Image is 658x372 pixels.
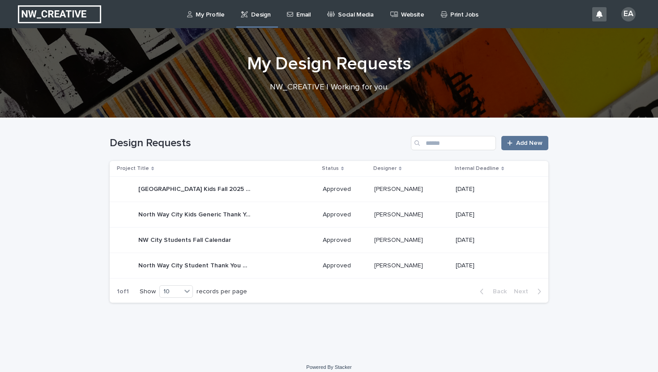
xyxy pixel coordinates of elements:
[621,7,636,21] div: EA
[117,164,149,173] p: Project Title
[323,186,367,193] p: Approved
[456,186,534,193] p: [DATE]
[110,253,548,279] tr: North Way City Student Thank You CardsNorth Way City Student Thank You Cards Approved[PERSON_NAME...
[150,83,508,93] p: NW_CREATIVE | Working for you.
[138,184,252,193] p: [GEOGRAPHIC_DATA] Kids Fall 2025 Calendar
[487,288,507,295] span: Back
[110,137,407,150] h1: Design Requests
[510,287,548,296] button: Next
[456,211,534,219] p: [DATE]
[197,288,247,296] p: records per page
[160,287,181,296] div: 10
[323,262,367,270] p: Approved
[18,5,101,23] img: EUIbKjtiSNGbmbK7PdmN
[456,237,534,244] p: [DATE]
[455,164,499,173] p: Internal Deadline
[138,235,233,244] p: NW City Students Fall Calendar
[110,53,548,75] h1: My Design Requests
[374,209,425,219] p: [PERSON_NAME]
[374,260,425,270] p: [PERSON_NAME]
[374,184,425,193] p: [PERSON_NAME]
[514,288,534,295] span: Next
[501,136,548,150] a: Add New
[110,228,548,253] tr: NW City Students Fall CalendarNW City Students Fall Calendar Approved[PERSON_NAME][PERSON_NAME] [...
[306,364,351,370] a: Powered By Stacker
[138,260,252,270] p: North Way City Student Thank You Cards
[516,140,543,146] span: Add New
[456,262,534,270] p: [DATE]
[323,237,367,244] p: Approved
[110,281,136,303] p: 1 of 1
[373,164,397,173] p: Designer
[110,177,548,202] tr: [GEOGRAPHIC_DATA] Kids Fall 2025 Calendar[GEOGRAPHIC_DATA] Kids Fall 2025 Calendar Approved[PERSO...
[110,202,548,228] tr: North Way City Kids Generic Thank You CardsNorth Way City Kids Generic Thank You Cards Approved[P...
[322,164,339,173] p: Status
[140,288,156,296] p: Show
[323,211,367,219] p: Approved
[374,235,425,244] p: [PERSON_NAME]
[138,209,252,219] p: North Way City Kids Generic Thank You Cards
[473,287,510,296] button: Back
[411,136,496,150] input: Search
